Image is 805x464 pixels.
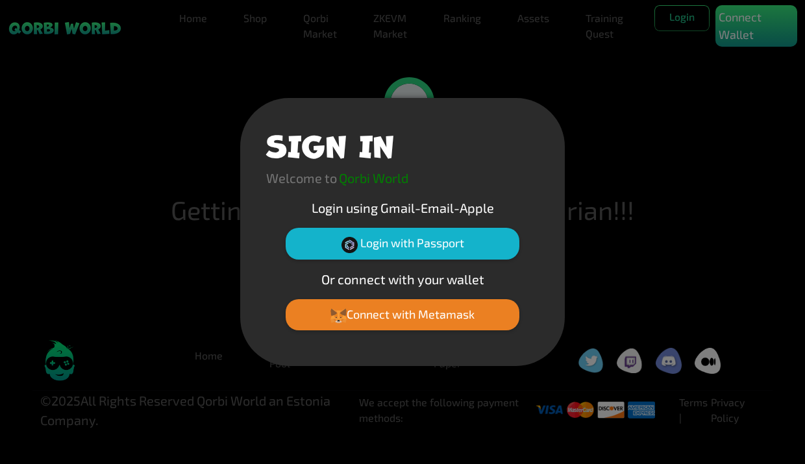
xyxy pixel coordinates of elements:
p: Qorbi World [339,168,408,188]
button: Connect with Metamask [286,299,519,330]
button: Login with Passport [286,228,519,259]
p: Login using Gmail-Email-Apple [266,198,539,217]
h1: SIGN IN [266,124,394,163]
p: Or connect with your wallet [266,269,539,289]
p: Welcome to [266,168,337,188]
img: Passport Logo [341,237,358,253]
